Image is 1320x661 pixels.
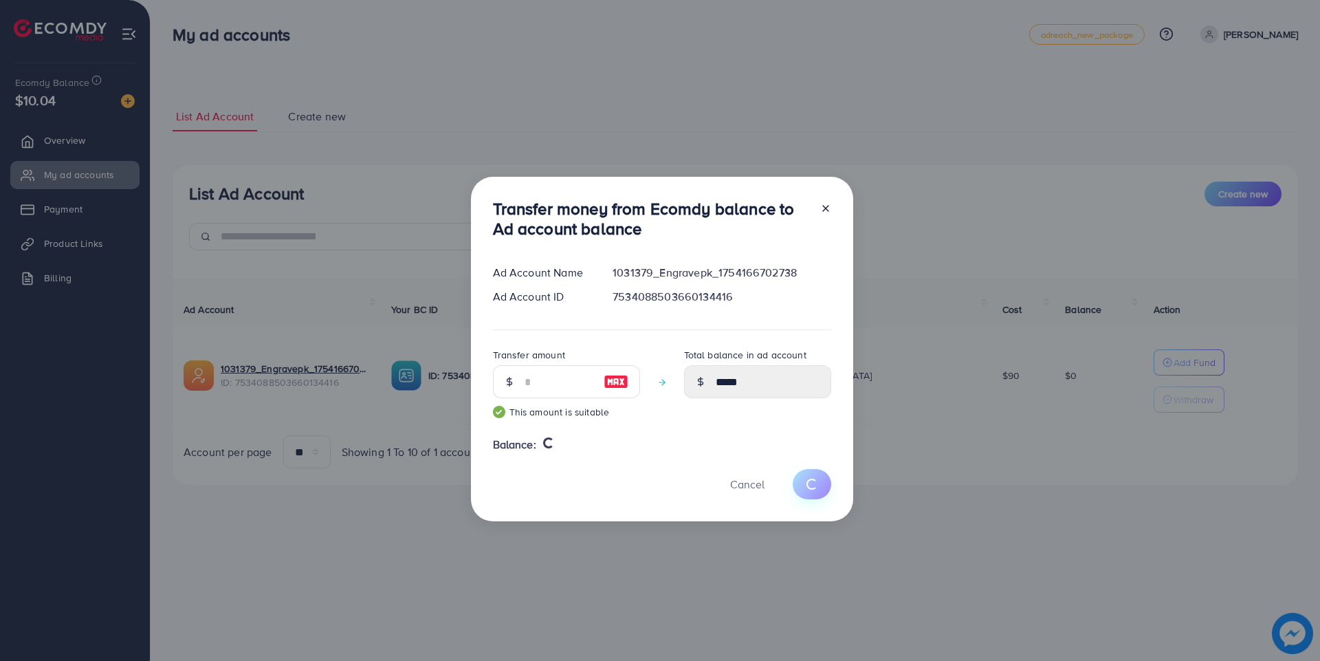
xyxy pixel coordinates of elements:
[482,265,602,281] div: Ad Account Name
[604,373,628,390] img: image
[482,289,602,305] div: Ad Account ID
[493,405,640,419] small: This amount is suitable
[493,199,809,239] h3: Transfer money from Ecomdy balance to Ad account balance
[493,348,565,362] label: Transfer amount
[493,406,505,418] img: guide
[602,289,841,305] div: 7534088503660134416
[730,477,764,492] span: Cancel
[713,469,782,499] button: Cancel
[684,348,806,362] label: Total balance in ad account
[493,437,536,453] span: Balance:
[602,265,841,281] div: 1031379_Engravepk_1754166702738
